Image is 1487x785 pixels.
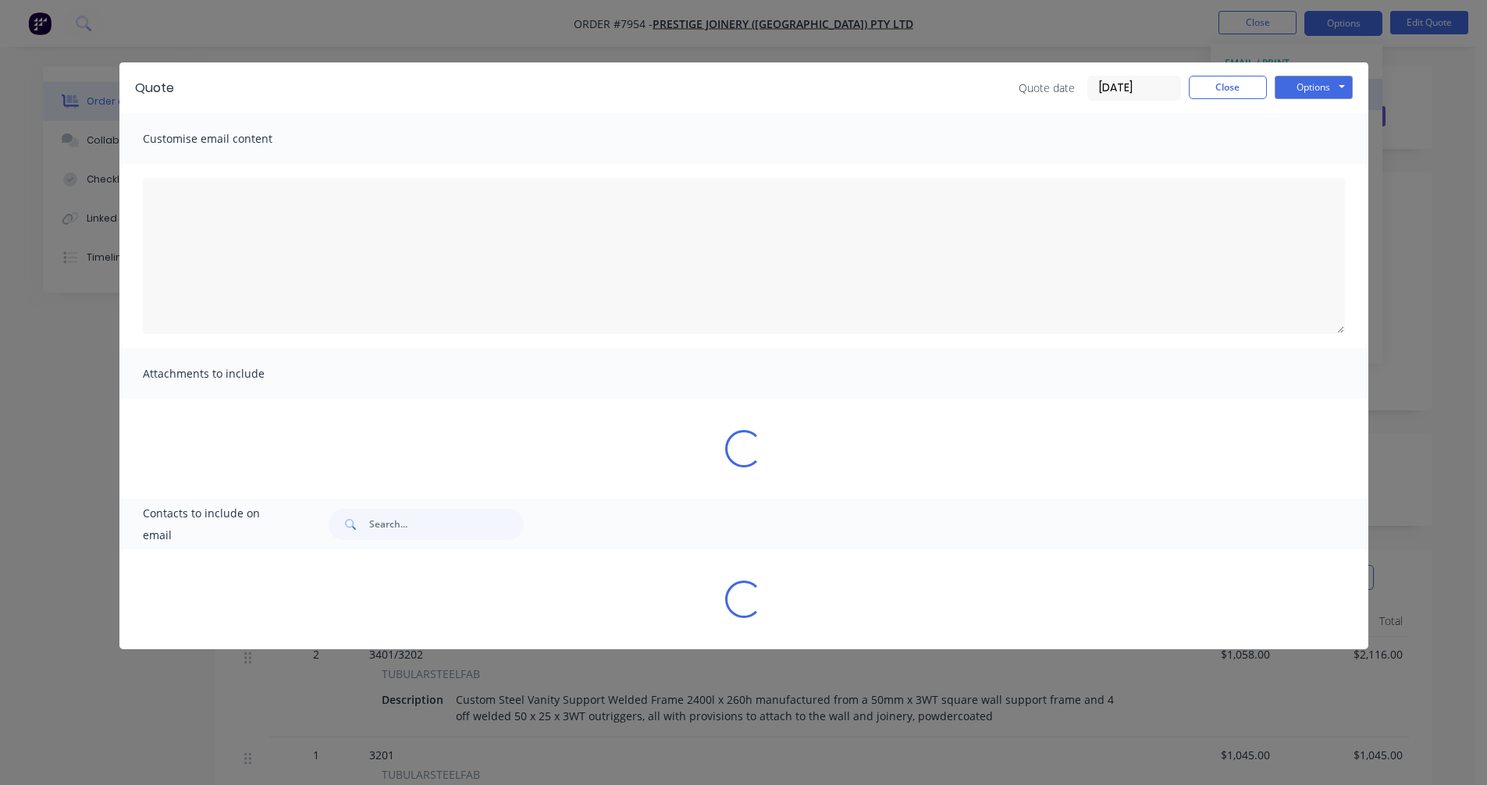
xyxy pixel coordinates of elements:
[143,363,315,385] span: Attachments to include
[143,128,315,150] span: Customise email content
[1019,80,1075,96] span: Quote date
[1189,76,1267,99] button: Close
[1275,76,1353,99] button: Options
[135,79,174,98] div: Quote
[143,503,290,546] span: Contacts to include on email
[369,509,524,540] input: Search...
